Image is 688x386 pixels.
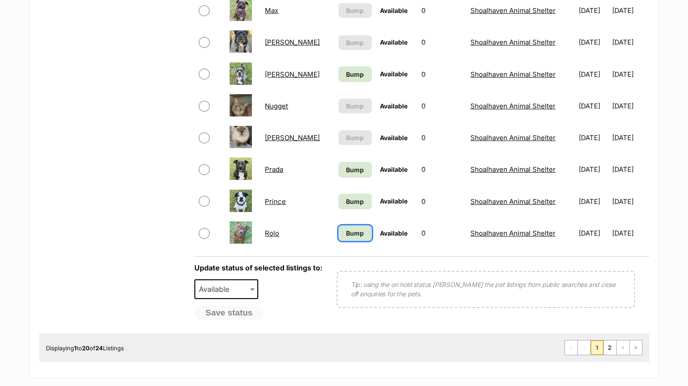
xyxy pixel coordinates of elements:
[265,70,320,79] a: [PERSON_NAME]
[612,186,648,217] td: [DATE]
[265,102,288,110] a: Nugget
[612,218,648,249] td: [DATE]
[346,228,364,238] span: Bump
[418,122,466,153] td: 0
[612,122,648,153] td: [DATE]
[346,70,364,79] span: Bump
[578,340,590,355] span: Previous page
[380,134,408,141] span: Available
[470,229,556,237] a: Shoalhaven Animal Shelter
[470,165,556,174] a: Shoalhaven Animal Shelter
[194,279,259,299] span: Available
[265,133,320,142] a: [PERSON_NAME]
[82,344,90,352] strong: 20
[380,38,408,46] span: Available
[418,186,466,217] td: 0
[617,340,629,355] a: Next page
[338,66,372,82] a: Bump
[194,306,264,320] button: Save status
[575,186,611,217] td: [DATE]
[346,6,364,15] span: Bump
[418,154,466,185] td: 0
[380,102,408,110] span: Available
[338,35,372,50] button: Bump
[346,38,364,47] span: Bump
[612,27,648,58] td: [DATE]
[470,70,556,79] a: Shoalhaven Animal Shelter
[195,283,238,295] span: Available
[265,229,279,237] a: Rolo
[418,218,466,249] td: 0
[380,7,408,14] span: Available
[565,340,577,355] span: First page
[338,194,372,209] a: Bump
[612,59,648,90] td: [DATE]
[575,122,611,153] td: [DATE]
[380,197,408,205] span: Available
[604,340,616,355] a: Page 2
[338,225,372,241] a: Bump
[338,3,372,18] button: Bump
[46,344,124,352] span: Displaying to of Listings
[74,344,77,352] strong: 1
[380,229,408,237] span: Available
[612,91,648,121] td: [DATE]
[612,154,648,185] td: [DATE]
[346,165,364,174] span: Bump
[338,99,372,113] button: Bump
[265,6,278,15] a: Max
[338,162,372,178] a: Bump
[418,27,466,58] td: 0
[470,133,556,142] a: Shoalhaven Animal Shelter
[418,91,466,121] td: 0
[265,38,320,46] a: [PERSON_NAME]
[418,59,466,90] td: 0
[470,38,556,46] a: Shoalhaven Animal Shelter
[346,133,364,142] span: Bump
[564,340,643,355] nav: Pagination
[351,280,621,299] p: Tip: using the on hold status [PERSON_NAME] the pet listings from public searches and close off e...
[346,101,364,111] span: Bump
[380,70,408,78] span: Available
[575,91,611,121] td: [DATE]
[470,102,556,110] a: Shoalhaven Animal Shelter
[265,197,286,206] a: Prince
[265,165,283,174] a: Prada
[95,344,103,352] strong: 24
[380,166,408,173] span: Available
[346,197,364,206] span: Bump
[575,154,611,185] td: [DATE]
[630,340,642,355] a: Last page
[470,6,556,15] a: Shoalhaven Animal Shelter
[338,130,372,145] button: Bump
[591,340,603,355] span: Page 1
[194,263,322,272] label: Update status of selected listings to:
[470,197,556,206] a: Shoalhaven Animal Shelter
[575,27,611,58] td: [DATE]
[575,218,611,249] td: [DATE]
[575,59,611,90] td: [DATE]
